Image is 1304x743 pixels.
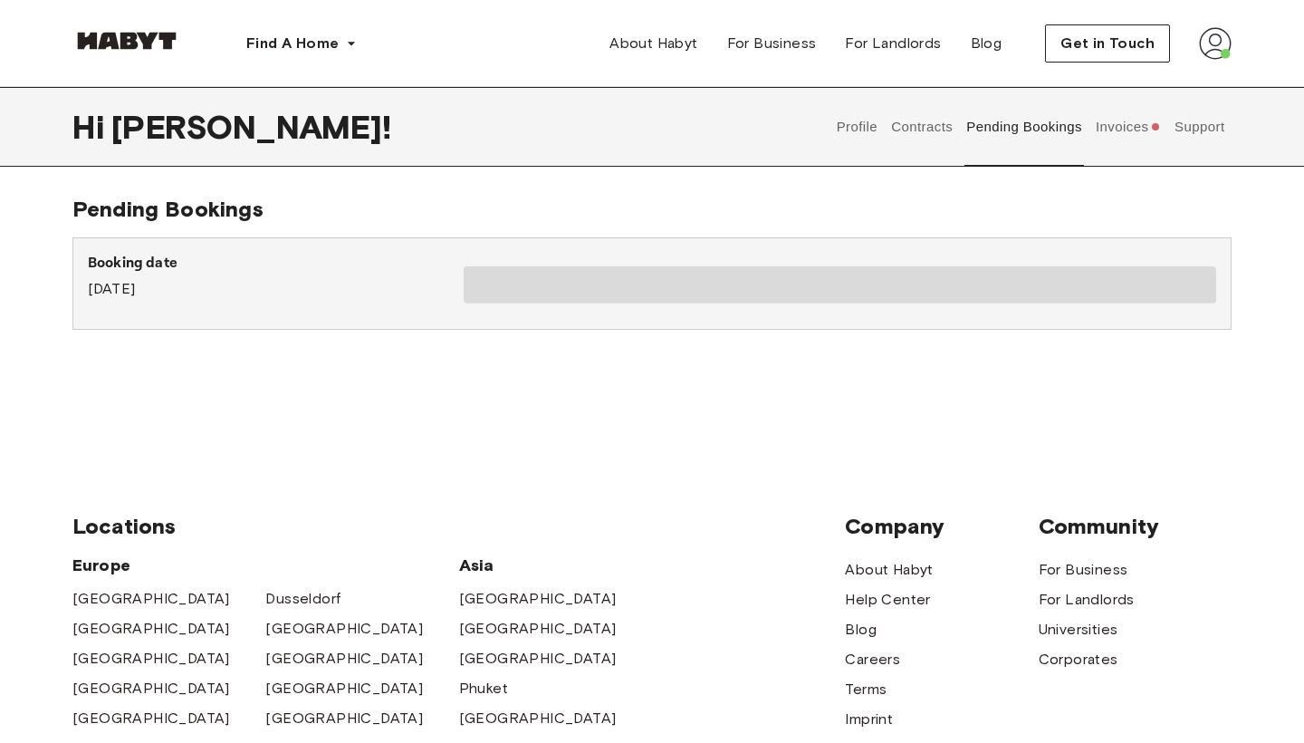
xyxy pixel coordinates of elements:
[459,648,617,670] a: [GEOGRAPHIC_DATA]
[72,108,111,146] span: Hi
[1093,87,1163,167] button: Invoices
[1039,649,1118,671] a: Corporates
[246,33,339,54] span: Find A Home
[265,618,423,640] a: [GEOGRAPHIC_DATA]
[72,618,230,640] a: [GEOGRAPHIC_DATA]
[1045,24,1170,63] button: Get in Touch
[829,87,1232,167] div: user profile tabs
[459,588,617,610] a: [GEOGRAPHIC_DATA]
[1060,33,1155,54] span: Get in Touch
[1039,513,1232,540] span: Community
[265,708,423,729] a: [GEOGRAPHIC_DATA]
[845,513,1038,540] span: Company
[88,253,464,300] div: [DATE]
[595,25,712,62] a: About Habyt
[72,588,230,610] a: [GEOGRAPHIC_DATA]
[72,708,230,729] a: [GEOGRAPHIC_DATA]
[964,87,1085,167] button: Pending Bookings
[845,709,893,730] a: Imprint
[88,253,464,275] p: Booking date
[845,649,900,671] a: Careers
[830,25,955,62] a: For Landlords
[889,87,955,167] button: Contracts
[72,513,845,540] span: Locations
[845,589,930,611] a: Help Center
[72,678,230,700] a: [GEOGRAPHIC_DATA]
[459,708,617,729] a: [GEOGRAPHIC_DATA]
[956,25,1017,62] a: Blog
[265,588,340,610] a: Dusseldorf
[232,25,371,62] button: Find A Home
[845,33,941,54] span: For Landlords
[713,25,831,62] a: For Business
[72,555,459,576] span: Europe
[265,648,423,670] a: [GEOGRAPHIC_DATA]
[459,618,617,640] a: [GEOGRAPHIC_DATA]
[971,33,1002,54] span: Blog
[459,555,652,576] span: Asia
[1039,589,1135,611] a: For Landlords
[265,678,423,700] a: [GEOGRAPHIC_DATA]
[1199,27,1232,60] img: avatar
[111,108,391,146] span: [PERSON_NAME] !
[727,33,817,54] span: For Business
[72,32,181,50] img: Habyt
[72,648,230,670] a: [GEOGRAPHIC_DATA]
[845,559,933,581] a: About Habyt
[609,33,697,54] span: About Habyt
[834,87,880,167] button: Profile
[72,196,264,222] span: Pending Bookings
[1039,619,1118,641] a: Universities
[1172,87,1227,167] button: Support
[1039,559,1128,581] a: For Business
[459,678,508,700] a: Phuket
[845,679,887,700] a: Terms
[845,619,877,641] a: Blog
